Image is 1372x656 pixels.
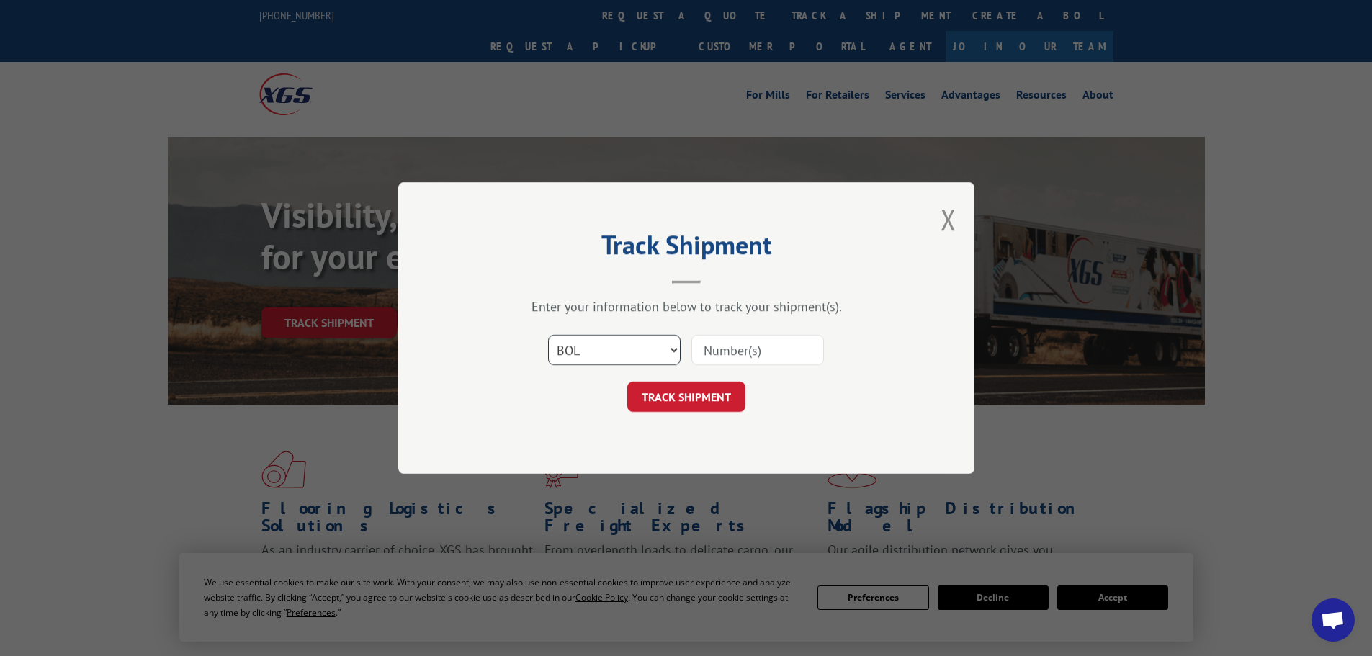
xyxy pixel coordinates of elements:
input: Number(s) [691,335,824,365]
button: Close modal [941,200,956,238]
button: TRACK SHIPMENT [627,382,745,412]
div: Enter your information below to track your shipment(s). [470,298,902,315]
div: Open chat [1312,598,1355,642]
h2: Track Shipment [470,235,902,262]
